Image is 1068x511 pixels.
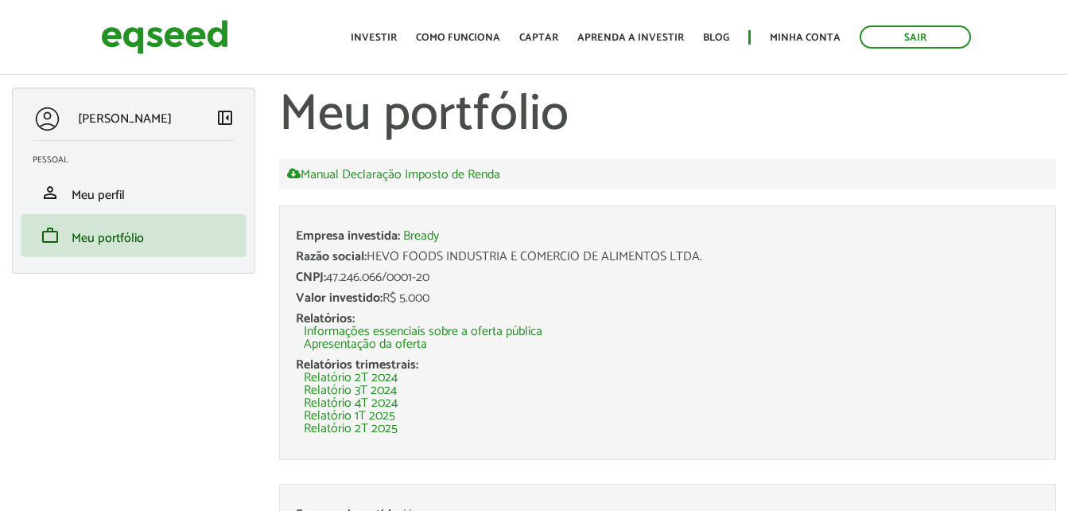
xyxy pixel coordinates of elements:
[296,354,418,376] span: Relatórios trimestrais:
[72,228,144,249] span: Meu portfólio
[416,33,500,43] a: Como funciona
[304,372,398,384] a: Relatório 2T 2024
[33,155,247,165] h2: Pessoal
[296,271,1039,284] div: 47.246.066/0001-20
[296,308,355,330] span: Relatórios:
[296,267,326,288] span: CNPJ:
[304,338,427,351] a: Apresentação da oferta
[403,230,439,243] a: Bready
[351,33,397,43] a: Investir
[33,183,235,202] a: personMeu perfil
[296,287,383,309] span: Valor investido:
[577,33,684,43] a: Aprenda a investir
[72,185,125,206] span: Meu perfil
[21,214,247,257] li: Meu portfólio
[304,384,397,397] a: Relatório 3T 2024
[519,33,558,43] a: Captar
[770,33,841,43] a: Minha conta
[304,423,398,435] a: Relatório 2T 2025
[296,246,367,267] span: Razão social:
[216,108,235,131] a: Colapsar menu
[41,226,60,245] span: work
[296,251,1039,263] div: HEVO FOODS INDUSTRIA E COMERCIO DE ALIMENTOS LTDA.
[78,111,172,127] p: [PERSON_NAME]
[860,25,971,49] a: Sair
[287,167,500,181] a: Manual Declaração Imposto de Renda
[33,226,235,245] a: workMeu portfólio
[296,292,1039,305] div: R$ 5.000
[21,171,247,214] li: Meu perfil
[703,33,729,43] a: Blog
[304,410,395,423] a: Relatório 1T 2025
[101,16,228,58] img: EqSeed
[279,88,1056,143] h1: Meu portfólio
[216,108,235,127] span: left_panel_close
[304,397,398,410] a: Relatório 4T 2024
[41,183,60,202] span: person
[304,326,542,338] a: Informações essenciais sobre a oferta pública
[296,225,400,247] span: Empresa investida:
